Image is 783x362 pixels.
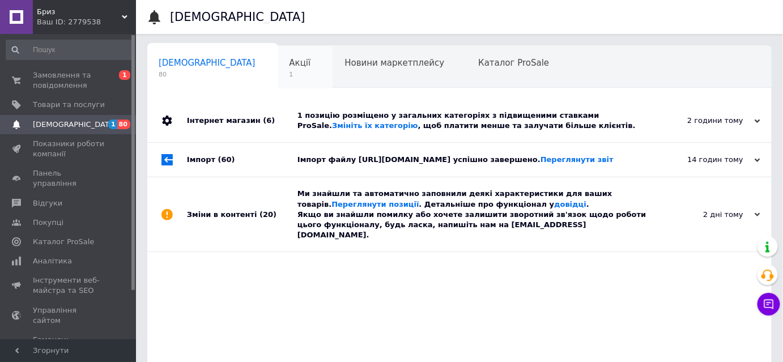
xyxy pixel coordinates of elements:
span: Каталог ProSale [478,58,549,68]
span: Показники роботи компанії [33,139,105,159]
span: Новини маркетплейсу [344,58,444,68]
div: 2 дні тому [647,210,760,220]
span: [DEMOGRAPHIC_DATA] [33,120,117,130]
span: Акції [290,58,311,68]
span: Каталог ProSale [33,237,94,247]
div: Імпорт файлу [URL][DOMAIN_NAME] успішно завершено. [297,155,647,165]
div: Ваш ID: 2779538 [37,17,136,27]
span: Панель управління [33,168,105,189]
input: Пошук [6,40,134,60]
div: 1 позицію розміщено у загальних категоріях з підвищеними ставками ProSale. , щоб платити менше та... [297,110,647,131]
span: [DEMOGRAPHIC_DATA] [159,58,256,68]
span: (20) [259,210,276,219]
div: Імпорт [187,143,297,177]
button: Чат з покупцем [758,293,780,316]
span: Покупці [33,218,63,228]
span: 1 [119,70,130,80]
span: (6) [263,116,275,125]
span: Управління сайтом [33,305,105,326]
span: Аналітика [33,256,72,266]
span: Замовлення та повідомлення [33,70,105,91]
span: 80 [117,120,130,129]
h1: [DEMOGRAPHIC_DATA] [170,10,305,24]
span: (60) [218,155,235,164]
a: Змініть їх категорію [332,121,418,130]
span: 80 [159,70,256,79]
span: 1 [108,120,117,129]
span: 1 [290,70,311,79]
div: Інтернет магазин [187,99,297,142]
div: 2 години тому [647,116,760,126]
div: Зміни в контенті [187,177,297,252]
span: Бриз [37,7,122,17]
span: Інструменти веб-майстра та SEO [33,275,105,296]
span: Гаманець компанії [33,335,105,355]
div: 14 годин тому [647,155,760,165]
span: Відгуки [33,198,62,208]
div: Ми знайшли та автоматично заповнили деякі характеристики для ваших товарів. . Детальніше про функ... [297,189,647,240]
a: Переглянути позиції [331,200,419,208]
a: довідці [554,200,586,208]
span: Товари та послуги [33,100,105,110]
a: Переглянути звіт [541,155,614,164]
